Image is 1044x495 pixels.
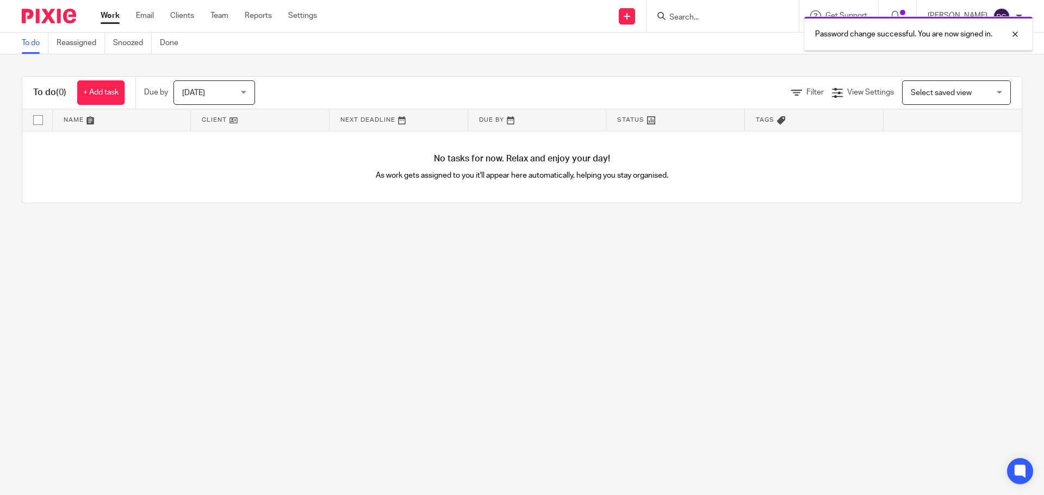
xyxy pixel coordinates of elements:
[22,9,76,23] img: Pixie
[57,33,105,54] a: Reassigned
[756,117,774,123] span: Tags
[993,8,1010,25] img: svg%3E
[113,33,152,54] a: Snoozed
[245,10,272,21] a: Reports
[101,10,120,21] a: Work
[182,89,205,97] span: [DATE]
[77,80,125,105] a: + Add task
[56,88,66,97] span: (0)
[144,87,168,98] p: Due by
[847,89,894,96] span: View Settings
[22,33,48,54] a: To do
[33,87,66,98] h1: To do
[272,170,772,181] p: As work gets assigned to you it'll appear here automatically, helping you stay organised.
[210,10,228,21] a: Team
[806,89,824,96] span: Filter
[911,89,972,97] span: Select saved view
[288,10,317,21] a: Settings
[136,10,154,21] a: Email
[22,153,1022,165] h4: No tasks for now. Relax and enjoy your day!
[160,33,187,54] a: Done
[170,10,194,21] a: Clients
[815,29,992,40] p: Password change successful. You are now signed in.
